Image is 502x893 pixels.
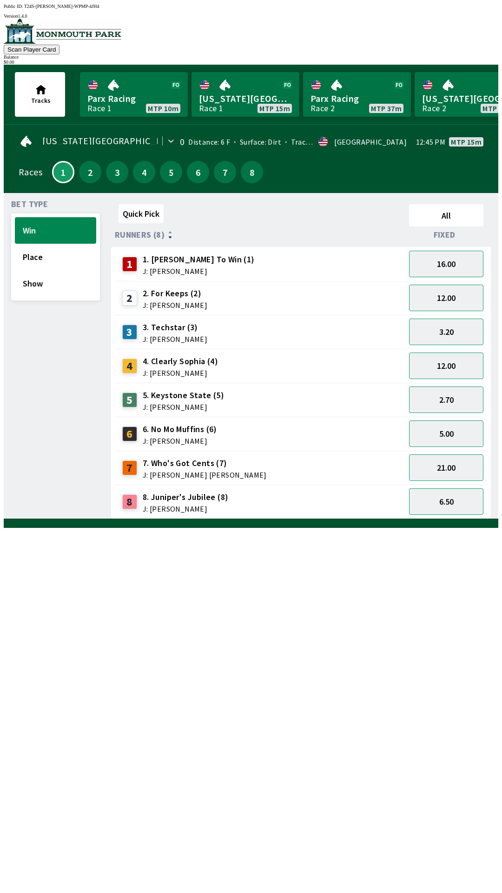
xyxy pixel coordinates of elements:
button: 5.00 [409,420,483,447]
div: 5 [122,393,137,407]
button: All [409,204,483,227]
span: 5.00 [439,428,454,439]
button: 4 [133,161,155,183]
div: Version 1.4.0 [4,13,498,19]
button: Scan Player Card [4,45,59,54]
span: 2. For Keeps (2) [143,287,207,300]
div: 8 [122,494,137,509]
div: 2 [122,291,137,306]
span: J: [PERSON_NAME] [143,335,207,343]
span: 4 [135,169,153,175]
div: Race 2 [310,105,335,112]
span: 7. Who's Got Cents (7) [143,457,267,469]
button: 3 [106,161,128,183]
span: MTP 15m [451,138,482,146]
a: [US_STATE][GEOGRAPHIC_DATA]Race 1MTP 15m [192,72,299,117]
span: Distance: 6 F [188,137,230,147]
a: Parx RacingRace 1MTP 10m [80,72,188,117]
span: 3.20 [439,327,454,337]
span: 2 [81,169,99,175]
button: Win [15,217,96,244]
span: Runners (8) [115,231,165,239]
span: Show [23,278,88,289]
div: 7 [122,460,137,475]
div: 1 [122,257,137,272]
span: Parx Racing [310,93,403,105]
button: 6 [187,161,209,183]
span: 5 [162,169,180,175]
span: 5. Keystone State (5) [143,389,224,401]
span: 21.00 [437,462,456,473]
span: 6. No Mo Muffins (6) [143,423,217,435]
div: 0 [180,138,185,146]
span: Place [23,252,88,262]
button: 12.00 [409,285,483,311]
span: All [413,210,479,221]
button: 1 [52,161,74,183]
span: MTP 15m [259,105,290,112]
span: 16.00 [437,259,456,269]
button: Show [15,270,96,297]
div: Public ID: [4,4,498,9]
img: venue logo [4,19,121,44]
span: Quick Pick [123,208,159,219]
span: 3 [108,169,126,175]
span: 8 [243,169,261,175]
span: MTP 10m [148,105,178,112]
span: [US_STATE][GEOGRAPHIC_DATA] [42,137,181,145]
span: 6.50 [439,496,454,507]
span: 12.00 [437,293,456,303]
button: 16.00 [409,251,483,277]
button: 2.70 [409,387,483,413]
span: Fixed [434,231,456,239]
div: 3 [122,325,137,340]
button: Quick Pick [119,204,164,223]
div: [GEOGRAPHIC_DATA] [334,138,407,146]
button: 7 [214,161,236,183]
div: Races [19,168,42,176]
button: Place [15,244,96,270]
div: Race 1 [87,105,112,112]
span: 4. Clearly Sophia (4) [143,355,218,367]
div: Balance [4,54,498,60]
span: J: [PERSON_NAME] [143,267,255,275]
span: 7 [216,169,234,175]
button: 3.20 [409,319,483,345]
span: Track Condition: Good [281,137,365,147]
div: Race 1 [199,105,223,112]
div: Fixed [405,230,487,240]
span: 6 [189,169,207,175]
span: MTP 37m [371,105,402,112]
div: 6 [122,427,137,441]
span: J: [PERSON_NAME] [143,437,217,445]
span: T24S-[PERSON_NAME]-WPMP-4JH4 [24,4,99,9]
span: J: [PERSON_NAME] [143,301,207,309]
span: J: [PERSON_NAME] [143,403,224,411]
button: 2 [79,161,101,183]
span: [US_STATE][GEOGRAPHIC_DATA] [199,93,292,105]
button: 8 [241,161,263,183]
div: Runners (8) [115,230,405,240]
div: $ 0.00 [4,60,498,65]
a: Parx RacingRace 2MTP 37m [303,72,411,117]
span: 1 [55,170,71,174]
span: Surface: Dirt [230,137,281,147]
span: 1. [PERSON_NAME] To Win (1) [143,253,255,266]
span: 8. Juniper's Jubilee (8) [143,491,229,503]
button: Tracks [15,72,65,117]
span: 2.70 [439,394,454,405]
button: 21.00 [409,454,483,481]
button: 5 [160,161,182,183]
div: 4 [122,359,137,373]
span: Bet Type [11,200,48,208]
span: Tracks [31,96,51,105]
button: 12.00 [409,353,483,379]
span: 12:45 PM [416,138,445,146]
div: Race 2 [422,105,446,112]
span: Win [23,225,88,236]
span: 3. Techstar (3) [143,321,207,333]
span: J: [PERSON_NAME] [PERSON_NAME] [143,471,267,479]
span: J: [PERSON_NAME] [143,369,218,377]
span: Parx Racing [87,93,180,105]
button: 6.50 [409,488,483,515]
